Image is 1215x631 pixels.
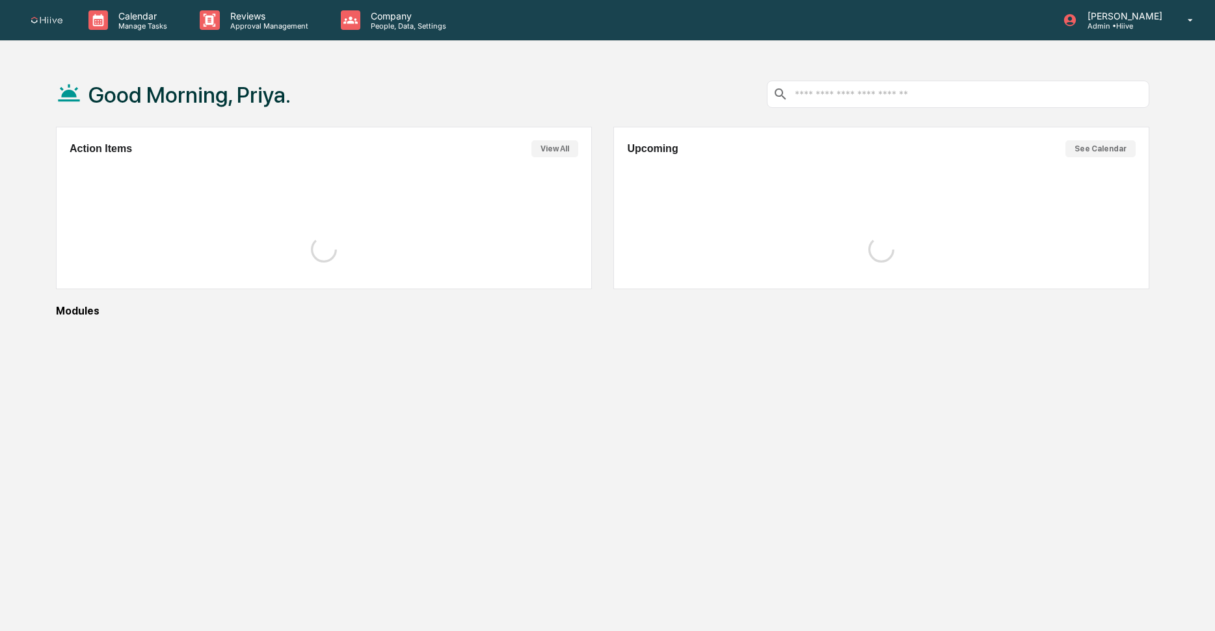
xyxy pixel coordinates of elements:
p: Manage Tasks [108,21,174,31]
button: View All [531,140,578,157]
p: People, Data, Settings [360,21,453,31]
h2: Upcoming [627,143,678,155]
p: [PERSON_NAME] [1077,10,1169,21]
p: Company [360,10,453,21]
p: Calendar [108,10,174,21]
p: Admin • Hiive [1077,21,1169,31]
p: Reviews [220,10,315,21]
button: See Calendar [1065,140,1136,157]
div: Modules [56,305,1149,317]
p: Approval Management [220,21,315,31]
h2: Action Items [70,143,132,155]
img: logo [31,17,62,24]
h1: Good Morning, Priya. [88,82,291,108]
